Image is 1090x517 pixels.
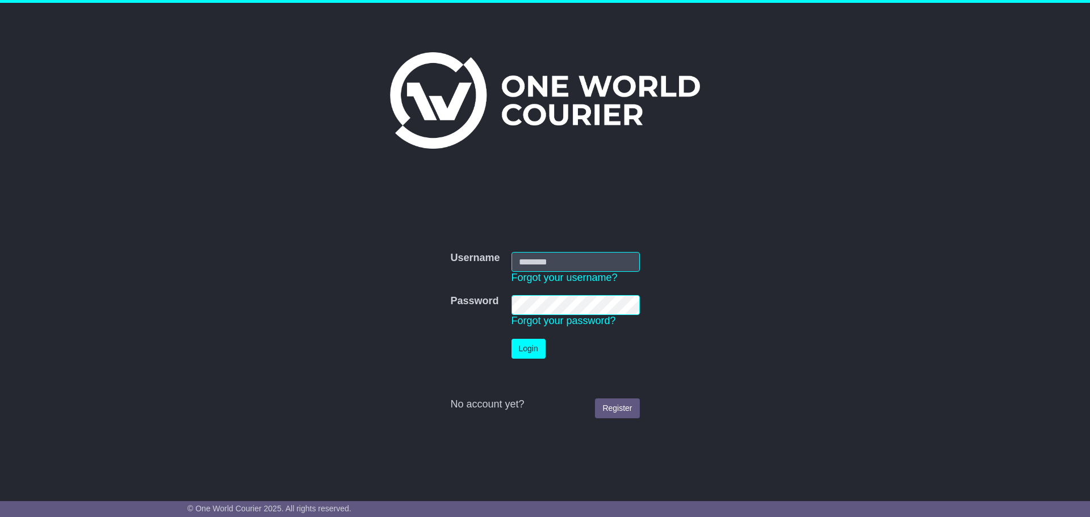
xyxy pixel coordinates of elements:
div: No account yet? [450,398,639,411]
label: Password [450,295,498,308]
a: Forgot your password? [512,315,616,326]
img: One World [390,52,700,149]
label: Username [450,252,500,264]
button: Login [512,339,546,359]
a: Forgot your username? [512,272,618,283]
span: © One World Courier 2025. All rights reserved. [187,504,351,513]
a: Register [595,398,639,418]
